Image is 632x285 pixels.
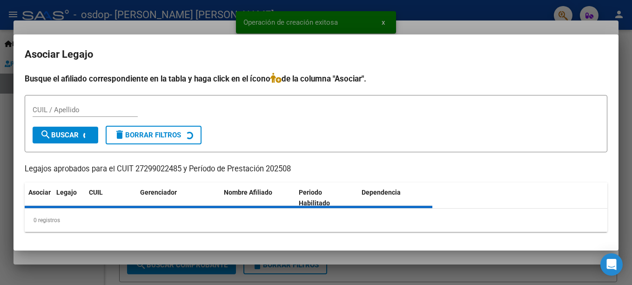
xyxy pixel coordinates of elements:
[25,46,607,63] h2: Asociar Legajo
[85,183,136,213] datatable-header-cell: CUIL
[220,183,295,213] datatable-header-cell: Nombre Afiliado
[89,189,103,196] span: CUIL
[600,253,623,276] div: Open Intercom Messenger
[40,129,51,140] mat-icon: search
[295,183,358,213] datatable-header-cell: Periodo Habilitado
[362,189,401,196] span: Dependencia
[114,131,181,139] span: Borrar Filtros
[28,189,51,196] span: Asociar
[136,183,220,213] datatable-header-cell: Gerenciador
[224,189,272,196] span: Nombre Afiliado
[114,129,125,140] mat-icon: delete
[33,127,98,143] button: Buscar
[140,189,177,196] span: Gerenciador
[106,126,202,144] button: Borrar Filtros
[299,189,330,207] span: Periodo Habilitado
[56,189,77,196] span: Legajo
[25,209,607,232] div: 0 registros
[53,183,85,213] datatable-header-cell: Legajo
[25,163,607,175] p: Legajos aprobados para el CUIT 27299022485 y Período de Prestación 202508
[25,183,53,213] datatable-header-cell: Asociar
[25,73,607,85] h4: Busque el afiliado correspondiente en la tabla y haga click en el ícono de la columna "Asociar".
[40,131,79,139] span: Buscar
[358,183,433,213] datatable-header-cell: Dependencia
